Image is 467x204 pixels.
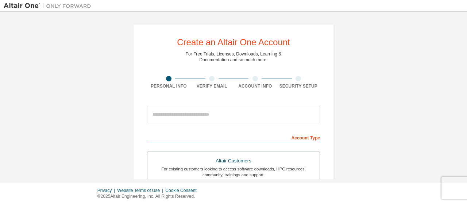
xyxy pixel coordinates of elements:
[147,83,190,89] div: Personal Info
[152,156,315,166] div: Altair Customers
[4,2,95,9] img: Altair One
[97,188,117,193] div: Privacy
[97,193,201,200] p: © 2025 Altair Engineering, Inc. All Rights Reserved.
[147,131,320,143] div: Account Type
[190,83,234,89] div: Verify Email
[277,83,320,89] div: Security Setup
[233,83,277,89] div: Account Info
[117,188,165,193] div: Website Terms of Use
[165,188,201,193] div: Cookie Consent
[186,51,282,63] div: For Free Trials, Licenses, Downloads, Learning & Documentation and so much more.
[177,38,290,47] div: Create an Altair One Account
[152,166,315,178] div: For existing customers looking to access software downloads, HPC resources, community, trainings ...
